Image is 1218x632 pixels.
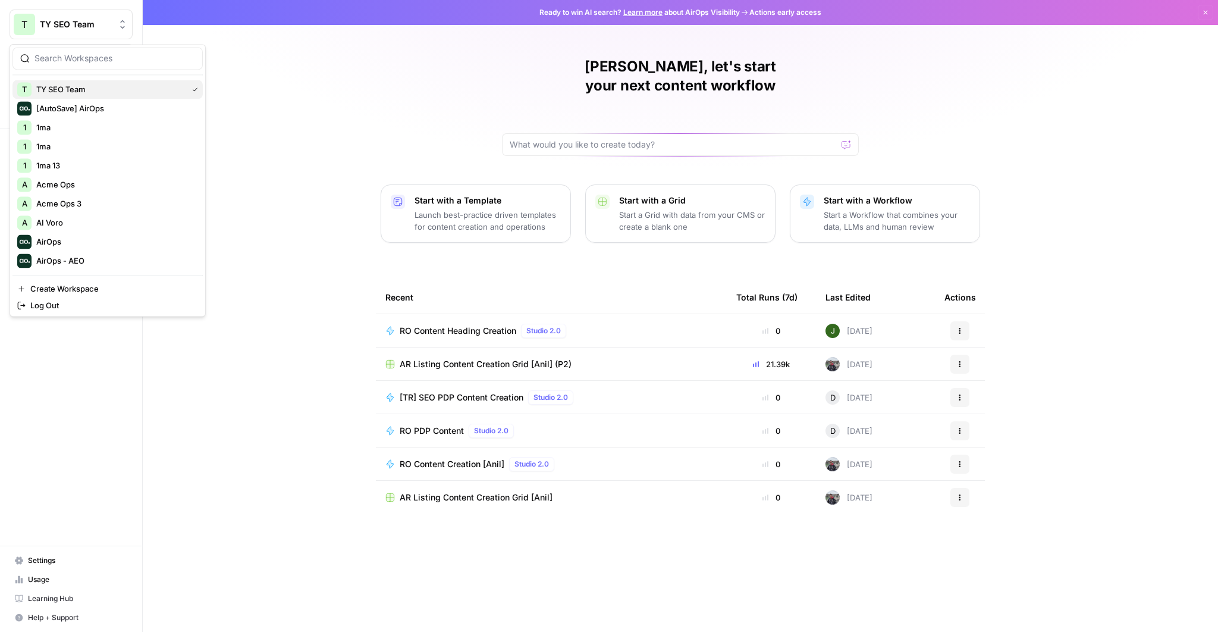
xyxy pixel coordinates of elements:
span: Studio 2.0 [533,392,568,403]
p: Start a Workflow that combines your data, LLMs and human review [824,209,970,233]
span: A [22,217,27,229]
span: Ready to win AI search? about AirOps Visibility [539,7,740,18]
p: Launch best-practice driven templates for content creation and operations [415,209,561,233]
span: T [22,83,27,95]
p: Start a Grid with data from your CMS or create a blank one [619,209,765,233]
input: What would you like to create today? [510,139,837,151]
button: Workspace: TY SEO Team [10,10,133,39]
button: Start with a GridStart a Grid with data from your CMS or create a blank one [585,184,776,243]
div: [DATE] [825,424,872,438]
span: RO Content Creation [Anil] [400,458,504,470]
span: RO Content Heading Creation [400,325,516,337]
button: Start with a WorkflowStart a Workflow that combines your data, LLMs and human review [790,184,980,243]
h1: [PERSON_NAME], let's start your next content workflow [502,57,859,95]
span: AirOps - AEO [36,255,193,267]
div: 0 [736,458,806,470]
a: AR Listing Content Creation Grid [Anil] [385,492,717,503]
span: Acme Ops [36,179,193,190]
img: AirOps - AEO Logo [17,254,32,268]
a: Log Out [12,297,203,314]
button: Help + Support [10,608,133,627]
a: RO PDP ContentStudio 2.0 [385,424,717,438]
img: 5v0yozua856dyxnw4lpcp45mgmzh [825,324,840,338]
div: Actions [944,281,976,314]
span: RO PDP Content [400,425,464,437]
a: RO Content Creation [Anil]Studio 2.0 [385,457,717,471]
span: Usage [28,574,127,585]
a: Usage [10,570,133,589]
span: A [22,179,27,190]
span: Acme Ops 3 [36,198,193,209]
div: [DATE] [825,457,872,471]
a: Settings [10,551,133,570]
div: Total Runs (7d) [736,281,798,314]
a: AR Listing Content Creation Grid [Anil] (P2) [385,358,717,370]
span: D [830,425,836,437]
a: RO Content Heading CreationStudio 2.0 [385,324,717,338]
button: Start with a TemplateLaunch best-practice driven templates for content creation and operations [381,184,571,243]
span: Log Out [30,299,193,311]
span: AirOps [36,236,193,248]
span: Studio 2.0 [514,459,549,470]
span: Studio 2.0 [526,326,561,336]
span: TY SEO Team [36,83,183,95]
img: gw1sx2voaue3qv6n9g0ogtx49w3o [825,457,840,471]
span: T [21,17,27,32]
span: Actions early access [749,7,821,18]
p: Start with a Workflow [824,195,970,207]
p: Start with a Grid [619,195,765,207]
a: Learning Hub [10,589,133,608]
a: Learn more [623,8,663,17]
span: 1 [23,140,26,152]
span: 1ma 13 [36,159,193,171]
a: [TR] SEO PDP Content CreationStudio 2.0 [385,390,717,405]
span: Studio 2.0 [474,425,508,436]
span: AR Listing Content Creation Grid [Anil] [400,492,553,503]
div: Workspace: TY SEO Team [10,44,206,317]
a: Create Workspace [12,280,203,297]
span: 1ma [36,121,193,133]
div: [DATE] [825,390,872,405]
span: TY SEO Team [40,18,112,30]
span: A [22,198,27,209]
span: [TR] SEO PDP Content Creation [400,392,523,403]
img: gw1sx2voaue3qv6n9g0ogtx49w3o [825,490,840,505]
span: Create Workspace [30,283,193,295]
div: 0 [736,325,806,337]
span: AI Voro [36,217,193,229]
div: Last Edited [825,281,871,314]
div: [DATE] [825,490,872,505]
img: AirOps Logo [17,234,32,249]
span: 1ma [36,140,193,152]
div: Recent [385,281,717,314]
div: 0 [736,492,806,503]
span: [AutoSave] AirOps [36,102,193,114]
img: gw1sx2voaue3qv6n9g0ogtx49w3o [825,357,840,371]
span: D [830,392,836,403]
span: Help + Support [28,612,127,623]
span: 1 [23,121,26,133]
div: 21.39k [736,358,806,370]
input: Search Workspaces [34,52,195,64]
div: 0 [736,425,806,437]
span: 1 [23,159,26,171]
div: [DATE] [825,357,872,371]
p: Start with a Template [415,195,561,207]
img: [AutoSave] AirOps Logo [17,101,32,115]
span: Settings [28,555,127,566]
div: 0 [736,392,806,403]
div: [DATE] [825,324,872,338]
span: AR Listing Content Creation Grid [Anil] (P2) [400,358,572,370]
span: Learning Hub [28,593,127,604]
